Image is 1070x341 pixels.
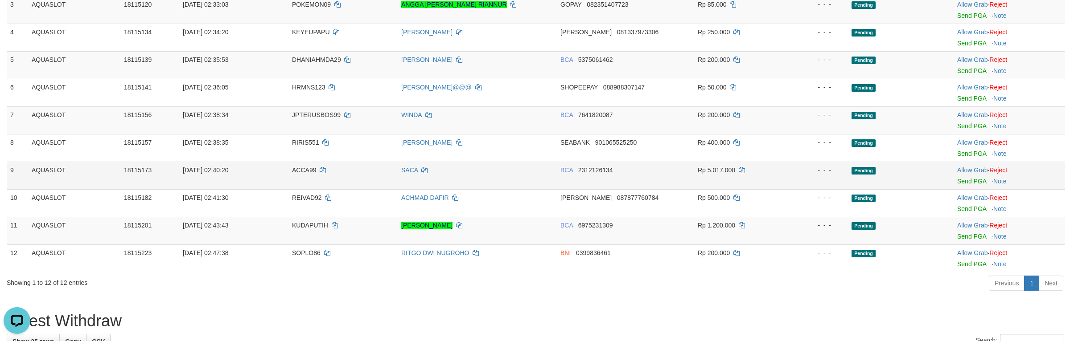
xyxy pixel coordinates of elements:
[28,134,120,162] td: AQUASLOT
[993,205,1007,212] a: Note
[183,28,228,36] span: [DATE] 02:34:20
[993,12,1007,19] a: Note
[852,139,876,147] span: Pending
[4,4,30,30] button: Open LiveChat chat widget
[401,194,449,201] a: ACHMAD DAFIR
[292,56,341,63] span: DHANIAHMDA29
[7,51,28,79] td: 5
[957,222,989,229] span: ·
[7,106,28,134] td: 7
[292,249,321,256] span: SOPLO86
[401,222,453,229] a: [PERSON_NAME]
[993,178,1007,185] a: Note
[560,139,590,146] span: SEABANK
[790,28,844,37] div: - - -
[993,95,1007,102] a: Note
[560,84,598,91] span: SHOPEEPAY
[954,51,1065,79] td: ·
[401,28,453,36] a: [PERSON_NAME]
[698,166,735,174] span: Rp 5.017.000
[124,194,152,201] span: 18115182
[183,249,228,256] span: [DATE] 02:47:38
[576,249,611,256] span: Copy 0399836461 to clipboard
[957,84,988,91] a: Allow Grab
[578,111,613,118] span: Copy 7641820087 to clipboard
[698,56,730,63] span: Rp 200.000
[790,83,844,92] div: - - -
[957,249,988,256] a: Allow Grab
[989,276,1025,291] a: Previous
[28,51,120,79] td: AQUASLOT
[957,194,989,201] span: ·
[698,84,727,91] span: Rp 50.000
[124,111,152,118] span: 18115156
[292,222,328,229] span: KUDAPUTIH
[993,233,1007,240] a: Note
[401,249,469,256] a: RITGO DWI NUGROHO
[989,28,1007,36] a: Reject
[28,162,120,189] td: AQUASLOT
[852,112,876,119] span: Pending
[401,111,422,118] a: WINDA
[989,84,1007,91] a: Reject
[790,110,844,119] div: - - -
[957,95,986,102] a: Send PGA
[401,166,418,174] a: SACA
[954,244,1065,272] td: ·
[7,24,28,51] td: 4
[7,189,28,217] td: 10
[993,260,1007,268] a: Note
[7,162,28,189] td: 9
[957,222,988,229] a: Allow Grab
[957,194,988,201] a: Allow Grab
[989,139,1007,146] a: Reject
[698,222,735,229] span: Rp 1.200.000
[183,1,228,8] span: [DATE] 02:33:03
[183,222,228,229] span: [DATE] 02:43:43
[698,111,730,118] span: Rp 200.000
[560,56,573,63] span: BCA
[124,139,152,146] span: 18115157
[989,194,1007,201] a: Reject
[183,166,228,174] span: [DATE] 02:40:20
[957,249,989,256] span: ·
[578,222,613,229] span: Copy 6975231309 to clipboard
[790,138,844,147] div: - - -
[957,28,988,36] a: Allow Grab
[28,244,120,272] td: AQUASLOT
[595,139,637,146] span: Copy 901065525250 to clipboard
[124,1,152,8] span: 18115120
[852,250,876,257] span: Pending
[957,166,988,174] a: Allow Grab
[989,1,1007,8] a: Reject
[1039,276,1063,291] a: Next
[617,28,658,36] span: Copy 081337973306 to clipboard
[852,29,876,37] span: Pending
[957,12,986,19] a: Send PGA
[124,28,152,36] span: 18115134
[560,222,573,229] span: BCA
[292,111,341,118] span: JPTERUSBOS99
[698,1,727,8] span: Rp 85.000
[578,56,613,63] span: Copy 5375061462 to clipboard
[989,56,1007,63] a: Reject
[124,84,152,91] span: 18115141
[957,178,986,185] a: Send PGA
[989,166,1007,174] a: Reject
[993,67,1007,74] a: Note
[852,167,876,175] span: Pending
[7,244,28,272] td: 12
[28,24,120,51] td: AQUASLOT
[790,55,844,64] div: - - -
[560,111,573,118] span: BCA
[560,1,581,8] span: GOPAY
[957,28,989,36] span: ·
[852,57,876,64] span: Pending
[954,106,1065,134] td: ·
[954,189,1065,217] td: ·
[790,248,844,257] div: - - -
[957,150,986,157] a: Send PGA
[28,189,120,217] td: AQUASLOT
[292,28,330,36] span: KEYEUPAPU
[401,84,472,91] a: [PERSON_NAME]@@@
